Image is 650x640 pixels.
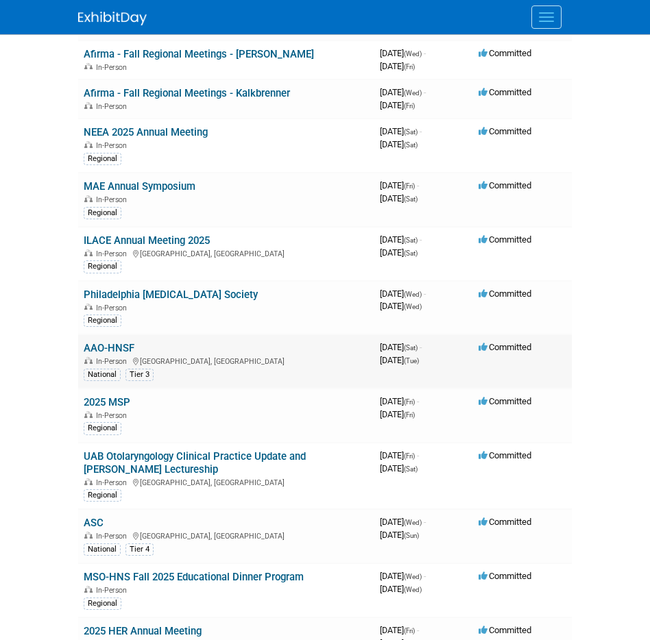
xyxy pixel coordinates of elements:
span: Committed [479,180,531,190]
span: Committed [479,450,531,460]
a: Afirma - Fall Regional Meetings - Kalkbrenner [84,87,290,99]
div: Regional [84,315,121,327]
img: In-Person Event [84,478,93,485]
span: Committed [479,517,531,527]
div: Tier 3 [125,369,154,381]
span: (Fri) [404,102,415,110]
span: [DATE] [380,301,422,311]
span: Committed [479,87,531,97]
span: - [417,625,419,635]
span: (Wed) [404,573,422,580]
img: In-Person Event [84,102,93,109]
div: [GEOGRAPHIC_DATA], [GEOGRAPHIC_DATA] [84,476,369,487]
a: Philadelphia [MEDICAL_DATA] Society [84,288,258,301]
span: [DATE] [380,463,418,473]
span: (Wed) [404,586,422,593]
div: [GEOGRAPHIC_DATA], [GEOGRAPHIC_DATA] [84,530,369,541]
div: National [84,543,121,556]
div: Regional [84,153,121,165]
a: 2025 HER Annual Meeting [84,625,202,637]
span: Committed [479,342,531,352]
a: MAE Annual Symposium [84,180,195,193]
span: (Fri) [404,63,415,71]
span: In-Person [96,304,131,312]
div: Regional [84,489,121,502]
span: Committed [479,234,531,245]
span: In-Person [96,586,131,595]
span: Committed [479,625,531,635]
img: In-Person Event [84,63,93,70]
button: Menu [531,5,562,29]
img: In-Person Event [84,195,93,202]
span: [DATE] [380,139,418,149]
span: In-Person [96,102,131,111]
span: (Sun) [404,532,419,539]
span: Committed [479,288,531,299]
a: MSO-HNS Fall 2025 Educational Dinner Program [84,571,304,583]
span: [DATE] [380,288,426,299]
span: [DATE] [380,450,419,460]
span: In-Person [96,249,131,258]
span: [DATE] [380,571,426,581]
span: In-Person [96,532,131,541]
span: [DATE] [380,100,415,110]
span: - [424,571,426,581]
span: [DATE] [380,193,418,204]
span: - [424,87,426,97]
span: [DATE] [380,396,419,406]
span: (Fri) [404,182,415,190]
span: [DATE] [380,517,426,527]
span: In-Person [96,411,131,420]
span: - [420,126,422,136]
img: In-Person Event [84,249,93,256]
img: In-Person Event [84,411,93,418]
span: [DATE] [380,409,415,419]
div: Regional [84,422,121,434]
a: UAB Otolaryngology Clinical Practice Update and [PERSON_NAME] Lectureship [84,450,306,476]
span: In-Person [96,141,131,150]
span: Committed [479,126,531,136]
span: [DATE] [380,584,422,594]
img: In-Person Event [84,304,93,310]
a: ASC [84,517,104,529]
span: (Sat) [404,128,418,136]
span: [DATE] [380,342,422,352]
span: - [424,288,426,299]
a: Afirma - Fall Regional Meetings - [PERSON_NAME] [84,48,314,60]
span: Committed [479,396,531,406]
span: (Sat) [404,344,418,352]
span: [DATE] [380,87,426,97]
span: [DATE] [380,234,422,245]
span: [DATE] [380,61,415,71]
span: (Wed) [404,89,422,97]
div: National [84,369,121,381]
span: (Tue) [404,357,419,365]
div: Regional [84,207,121,219]
div: [GEOGRAPHIC_DATA], [GEOGRAPHIC_DATA] [84,355,369,366]
span: In-Person [96,63,131,72]
span: In-Person [96,195,131,204]
div: Tier 4 [125,543,154,556]
span: Committed [479,48,531,58]
span: - [417,396,419,406]
span: [DATE] [380,355,419,365]
a: 2025 MSP [84,396,130,408]
span: [DATE] [380,530,419,540]
a: NEEA 2025 Annual Meeting [84,126,208,138]
span: - [420,342,422,352]
span: [DATE] [380,126,422,136]
span: - [417,180,419,190]
span: (Sat) [404,249,418,257]
span: [DATE] [380,625,419,635]
span: (Wed) [404,519,422,526]
span: (Fri) [404,627,415,635]
img: In-Person Event [84,532,93,539]
span: - [417,450,419,460]
span: In-Person [96,357,131,366]
div: Regional [84,598,121,610]
img: ExhibitDay [78,12,147,25]
span: (Fri) [404,398,415,406]
span: In-Person [96,478,131,487]
img: In-Person Event [84,586,93,593]
span: [DATE] [380,180,419,190]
